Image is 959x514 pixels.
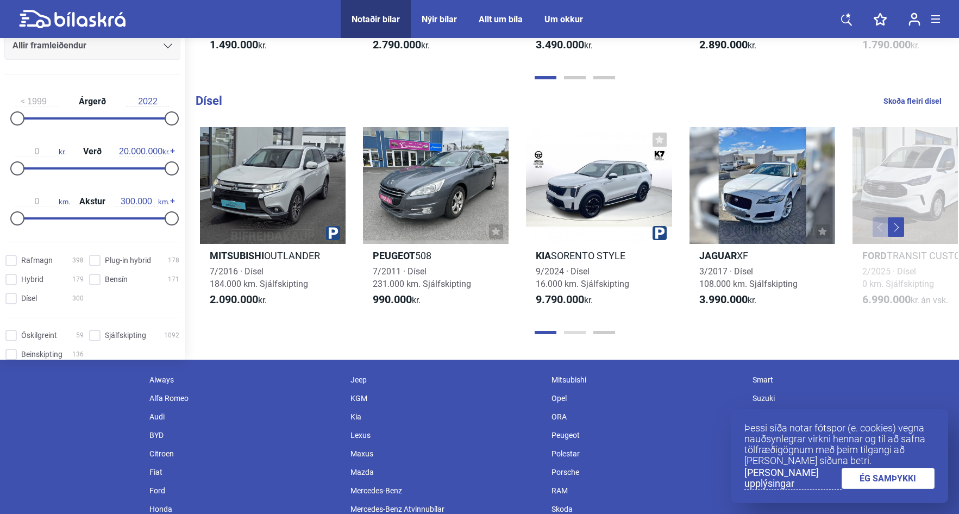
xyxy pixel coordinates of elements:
[699,39,756,52] span: kr.
[21,293,37,304] span: Dísel
[144,426,345,444] div: BYD
[873,217,889,237] button: Previous
[168,274,179,285] span: 171
[699,266,798,289] span: 3/2017 · Dísel 108.000 km. Sjálfskipting
[80,147,104,156] span: Verð
[345,481,546,500] div: Mercedes-Benz
[862,266,934,289] span: 2/2025 · Dísel 0 km. Sjálfskipting
[373,293,421,306] span: kr.
[200,127,346,316] a: MitsubishiOUTLANDER7/2016 · Dísel184.000 km. Sjálfskipting2.090.000kr.
[345,444,546,463] div: Maxus
[546,371,747,389] div: Mitsubishi
[744,467,842,490] a: [PERSON_NAME] upplýsingar
[119,147,170,156] span: kr.
[564,76,586,79] button: Page 2
[210,293,258,306] b: 2.090.000
[76,97,109,106] span: Árgerð
[15,197,70,206] span: km.
[535,76,556,79] button: Page 1
[690,127,835,316] a: JaguarXF3/2017 · Dísel108.000 km. Sjálfskipting3.990.000kr.
[546,389,747,408] div: Opel
[564,331,586,334] button: Page 2
[862,293,911,306] b: 6.990.000
[699,250,737,261] b: Jaguar
[210,293,267,306] span: kr.
[345,426,546,444] div: Lexus
[908,12,920,26] img: user-login.svg
[747,389,948,408] div: Suzuki
[144,408,345,426] div: Audi
[345,463,546,481] div: Mazda
[144,481,345,500] div: Ford
[862,39,919,52] span: kr.
[546,408,747,426] div: ORA
[373,38,421,51] b: 2.790.000
[536,293,584,306] b: 9.790.000
[144,463,345,481] div: Fiat
[546,463,747,481] div: Porsche
[352,14,400,24] a: Notaðir bílar
[546,444,747,463] div: Polestar
[479,14,523,24] div: Allt um bíla
[21,330,57,341] span: Óskilgreint
[862,38,911,51] b: 1.790.000
[888,217,904,237] button: Next
[373,250,415,261] b: Peugeot
[72,274,84,285] span: 179
[883,94,942,108] a: Skoða fleiri dísel
[210,38,258,51] b: 1.490.000
[345,408,546,426] div: Kia
[105,330,146,341] span: Sjálfskipting
[105,255,151,266] span: Plug-in hybrid
[105,274,128,285] span: Bensín
[210,266,308,289] span: 7/2016 · Dísel 184.000 km. Sjálfskipting
[699,293,756,306] span: kr.
[72,255,84,266] span: 398
[546,426,747,444] div: Peugeot
[345,371,546,389] div: Jeep
[196,94,222,108] b: Dísel
[363,127,509,316] a: Peugeot5087/2011 · Dísel231.000 km. Sjálfskipting990.000kr.
[544,14,583,24] div: Um okkur
[744,423,935,466] p: Þessi síða notar fótspor (e. cookies) vegna nauðsynlegrar virkni hennar og til að safna tölfræðig...
[77,197,108,206] span: Akstur
[21,274,43,285] span: Hybrid
[747,371,948,389] div: Smart
[536,250,551,261] b: Kia
[373,293,412,306] b: 990.000
[536,39,593,52] span: kr.
[699,38,748,51] b: 2.890.000
[15,147,66,156] span: kr.
[536,266,629,289] span: 9/2024 · Dísel 16.000 km. Sjálfskipting
[690,249,835,262] h2: XF
[593,76,615,79] button: Page 3
[76,330,84,341] span: 59
[144,371,345,389] div: Aiways
[200,249,346,262] h2: OUTLANDER
[747,408,948,426] div: Tesla
[21,349,62,360] span: Beinskipting
[422,14,457,24] a: Nýir bílar
[168,255,179,266] span: 178
[345,389,546,408] div: KGM
[115,197,170,206] span: km.
[164,330,179,341] span: 1092
[699,293,748,306] b: 3.990.000
[21,255,53,266] span: Rafmagn
[144,389,345,408] div: Alfa Romeo
[526,127,672,316] a: KiaSORENTO STYLE9/2024 · Dísel16.000 km. Sjálfskipting9.790.000kr.
[593,331,615,334] button: Page 3
[363,249,509,262] h2: 508
[862,250,887,261] b: Ford
[210,39,267,52] span: kr.
[842,468,935,489] a: ÉG SAMÞYKKI
[535,331,556,334] button: Page 1
[144,444,345,463] div: Citroen
[546,481,747,500] div: RAM
[373,39,430,52] span: kr.
[72,349,84,360] span: 136
[210,250,264,261] b: Mitsubishi
[12,38,86,53] span: Allir framleiðendur
[862,293,948,306] span: kr.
